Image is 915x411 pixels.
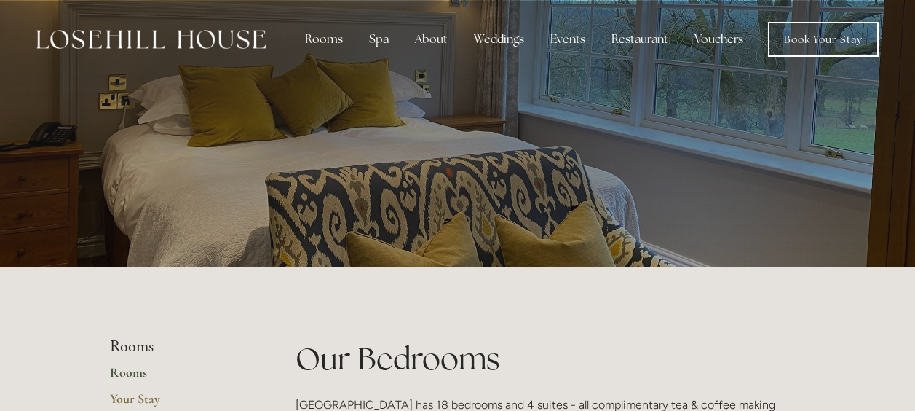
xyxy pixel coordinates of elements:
[110,337,249,356] li: Rooms
[403,25,459,54] div: About
[296,337,806,380] h1: Our Bedrooms
[462,25,536,54] div: Weddings
[357,25,400,54] div: Spa
[683,25,755,54] a: Vouchers
[293,25,354,54] div: Rooms
[600,25,680,54] div: Restaurant
[768,22,879,57] a: Book Your Stay
[36,30,266,49] img: Losehill House
[110,364,249,391] a: Rooms
[539,25,597,54] div: Events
